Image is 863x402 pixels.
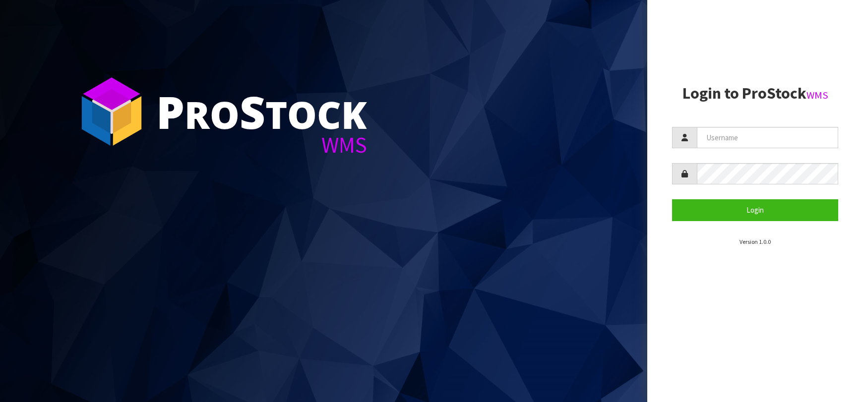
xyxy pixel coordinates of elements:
div: WMS [156,134,367,156]
span: S [240,81,265,142]
small: WMS [806,89,828,102]
div: ro tock [156,89,367,134]
input: Username [697,127,838,148]
span: P [156,81,185,142]
h2: Login to ProStock [672,85,838,102]
small: Version 1.0.0 [740,238,771,245]
button: Login [672,199,838,221]
img: ProStock Cube [74,74,149,149]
